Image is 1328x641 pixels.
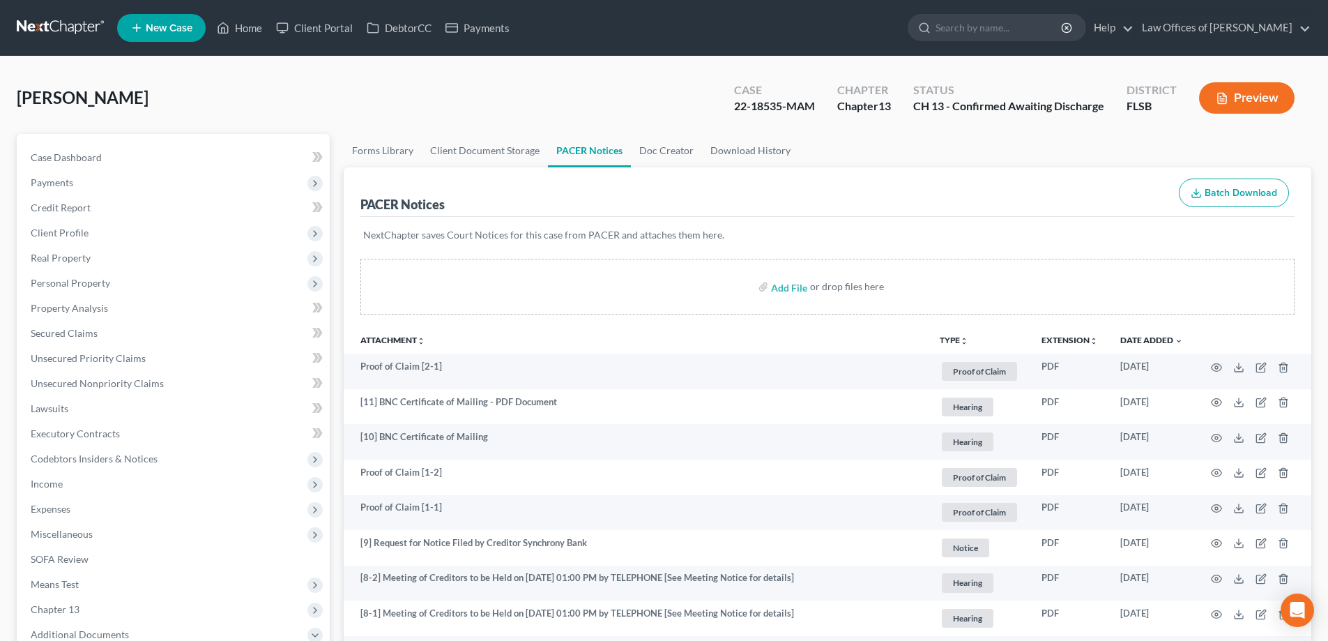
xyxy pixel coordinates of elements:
[438,15,517,40] a: Payments
[940,430,1019,453] a: Hearing
[1030,566,1109,601] td: PDF
[31,478,63,490] span: Income
[1030,530,1109,566] td: PDF
[1030,354,1109,389] td: PDF
[960,337,968,345] i: unfold_more
[31,151,102,163] span: Case Dashboard
[1127,82,1177,98] div: District
[20,321,330,346] a: Secured Claims
[940,466,1019,489] a: Proof of Claim
[1030,424,1109,460] td: PDF
[1109,424,1194,460] td: [DATE]
[702,134,799,167] a: Download History
[810,280,884,294] div: or drop files here
[1109,389,1194,425] td: [DATE]
[344,566,929,601] td: [8-2] Meeting of Creditors to be Held on [DATE] 01:00 PM by TELEPHONE [See Meeting Notice for det...
[344,530,929,566] td: [9] Request for Notice Filed by Creditor Synchrony Bank
[942,573,993,592] span: Hearing
[1030,389,1109,425] td: PDF
[878,99,891,112] span: 13
[344,460,929,495] td: Proof of Claim [1-2]
[31,327,98,339] span: Secured Claims
[1109,495,1194,531] td: [DATE]
[1175,337,1183,345] i: expand_more
[1109,601,1194,636] td: [DATE]
[837,82,891,98] div: Chapter
[20,346,330,371] a: Unsecured Priority Claims
[940,571,1019,594] a: Hearing
[1205,187,1277,199] span: Batch Download
[548,134,631,167] a: PACER Notices
[360,196,445,213] div: PACER Notices
[344,354,929,389] td: Proof of Claim [2-1]
[417,337,425,345] i: unfold_more
[31,628,129,640] span: Additional Documents
[344,495,929,531] td: Proof of Claim [1-1]
[940,395,1019,418] a: Hearing
[913,82,1104,98] div: Status
[734,82,815,98] div: Case
[31,553,89,565] span: SOFA Review
[17,87,148,107] span: [PERSON_NAME]
[1109,566,1194,601] td: [DATE]
[31,352,146,364] span: Unsecured Priority Claims
[1030,460,1109,495] td: PDF
[942,468,1017,487] span: Proof of Claim
[940,501,1019,524] a: Proof of Claim
[913,98,1104,114] div: CH 13 - Confirmed Awaiting Discharge
[1179,179,1289,208] button: Batch Download
[344,389,929,425] td: [11] BNC Certificate of Mailing - PDF Document
[1109,354,1194,389] td: [DATE]
[1135,15,1311,40] a: Law Offices of [PERSON_NAME]
[734,98,815,114] div: 22-18535-MAM
[940,336,968,345] button: TYPEunfold_more
[31,528,93,540] span: Miscellaneous
[210,15,269,40] a: Home
[269,15,360,40] a: Client Portal
[31,302,108,314] span: Property Analysis
[31,377,164,389] span: Unsecured Nonpriority Claims
[1109,460,1194,495] td: [DATE]
[20,547,330,572] a: SOFA Review
[940,360,1019,383] a: Proof of Claim
[31,503,70,515] span: Expenses
[1087,15,1134,40] a: Help
[31,202,91,213] span: Credit Report
[344,134,422,167] a: Forms Library
[31,428,120,439] span: Executory Contracts
[942,538,989,557] span: Notice
[31,277,110,289] span: Personal Property
[31,578,79,590] span: Means Test
[20,145,330,170] a: Case Dashboard
[31,603,79,615] span: Chapter 13
[422,134,548,167] a: Client Document Storage
[1281,594,1314,627] div: Open Intercom Messenger
[1090,337,1098,345] i: unfold_more
[31,402,68,414] span: Lawsuits
[20,396,330,421] a: Lawsuits
[344,424,929,460] td: [10] BNC Certificate of Mailing
[20,421,330,446] a: Executory Contracts
[942,432,993,451] span: Hearing
[20,371,330,396] a: Unsecured Nonpriority Claims
[20,296,330,321] a: Property Analysis
[360,335,425,345] a: Attachmentunfold_more
[31,252,91,264] span: Real Property
[1030,601,1109,636] td: PDF
[942,503,1017,522] span: Proof of Claim
[1127,98,1177,114] div: FLSB
[344,601,929,636] td: [8-1] Meeting of Creditors to be Held on [DATE] 01:00 PM by TELEPHONE [See Meeting Notice for det...
[631,134,702,167] a: Doc Creator
[940,607,1019,630] a: Hearing
[942,609,993,628] span: Hearing
[1120,335,1183,345] a: Date Added expand_more
[360,15,438,40] a: DebtorCC
[837,98,891,114] div: Chapter
[20,195,330,220] a: Credit Report
[146,23,192,33] span: New Case
[1199,82,1295,114] button: Preview
[1109,530,1194,566] td: [DATE]
[942,398,993,416] span: Hearing
[31,453,158,465] span: Codebtors Insiders & Notices
[31,227,89,239] span: Client Profile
